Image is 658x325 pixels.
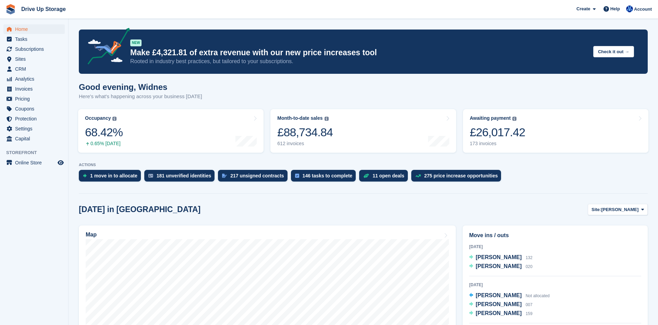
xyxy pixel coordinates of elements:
span: Capital [15,134,56,143]
span: Coupons [15,104,56,114]
a: 146 tasks to complete [291,170,360,185]
div: [DATE] [469,282,641,288]
div: [DATE] [469,244,641,250]
h2: Move ins / outs [469,231,641,240]
img: icon-info-grey-7440780725fd019a000dd9b08b2336e03edf1995a4989e88bcd33f0948082b44.svg [325,117,329,121]
h2: Map [86,232,97,238]
a: menu [3,114,65,124]
span: [PERSON_NAME] [476,292,522,298]
div: 217 unsigned contracts [230,173,284,178]
img: task-75834270c22a3079a89374b754ae025e5fb1db73e45f91037f5363f120a921f8.svg [295,174,299,178]
span: Analytics [15,74,56,84]
a: 217 unsigned contracts [218,170,291,185]
button: Check it out → [593,46,634,57]
span: Settings [15,124,56,134]
span: [PERSON_NAME] [476,310,522,316]
p: Make £4,321.81 of extra revenue with our new price increases tool [130,48,588,58]
a: 11 open deals [359,170,411,185]
div: £26,017.42 [470,125,525,139]
h1: Good evening, Widnes [79,82,202,92]
div: 181 unverified identities [157,173,211,178]
button: Site: [PERSON_NAME] [588,204,648,215]
span: [PERSON_NAME] [476,301,522,307]
img: price_increase_opportunities-93ffe204e8149a01c8c9dc8f82e8f89637d9d84a8eef4429ea346261dce0b2c0.svg [415,174,421,177]
div: 1 move in to allocate [90,173,137,178]
span: Sites [15,54,56,64]
a: menu [3,54,65,64]
a: Occupancy 68.42% 0.65% [DATE] [78,109,264,153]
div: 612 invoices [277,141,333,147]
span: Pricing [15,94,56,104]
div: Awaiting payment [470,115,511,121]
span: Invoices [15,84,56,94]
a: menu [3,34,65,44]
a: [PERSON_NAME] 159 [469,309,533,318]
a: [PERSON_NAME] 020 [469,262,533,271]
a: 181 unverified identities [144,170,218,185]
a: Month-to-date sales £88,734.84 612 invoices [270,109,456,153]
div: £88,734.84 [277,125,333,139]
h2: [DATE] in [GEOGRAPHIC_DATA] [79,205,200,214]
a: 1 move in to allocate [79,170,144,185]
a: menu [3,104,65,114]
a: menu [3,84,65,94]
a: menu [3,24,65,34]
div: 11 open deals [373,173,404,178]
img: stora-icon-8386f47178a22dfd0bd8f6a31ec36ba5ce8667c1dd55bd0f319d3a0aa187defe.svg [5,4,16,14]
span: Subscriptions [15,44,56,54]
a: menu [3,158,65,167]
p: Rooted in industry best practices, but tailored to your subscriptions. [130,58,588,65]
span: Not allocated [526,293,550,298]
span: 159 [526,311,533,316]
div: 275 price increase opportunities [424,173,498,178]
span: [PERSON_NAME] [601,206,638,213]
span: Create [576,5,590,12]
a: [PERSON_NAME] Not allocated [469,291,550,300]
a: [PERSON_NAME] 132 [469,253,533,262]
a: menu [3,74,65,84]
a: menu [3,44,65,54]
div: NEW [130,39,142,46]
span: Account [634,6,652,13]
span: 132 [526,255,533,260]
img: deal-1b604bf984904fb50ccaf53a9ad4b4a5d6e5aea283cecdc64d6e3604feb123c2.svg [363,173,369,178]
p: Here's what's happening across your business [DATE] [79,93,202,101]
div: Month-to-date sales [277,115,322,121]
p: ACTIONS [79,163,648,167]
div: 146 tasks to complete [303,173,353,178]
div: 0.65% [DATE] [85,141,123,147]
a: Awaiting payment £26,017.42 173 invoices [463,109,648,153]
span: 020 [526,264,533,269]
a: menu [3,134,65,143]
span: Home [15,24,56,34]
span: CRM [15,64,56,74]
div: 173 invoices [470,141,525,147]
div: Occupancy [85,115,111,121]
img: contract_signature_icon-13c848040528278c33f63329250d36e43548de30e8caae1d1a13099fd9432cc5.svg [222,174,227,178]
span: Storefront [6,149,68,156]
span: 007 [526,302,533,307]
img: move_ins_to_allocate_icon-fdf77a2bb77ea45bf5b3d319d69a93e2d87916cf1d5bf7949dd705db3b84f3ca.svg [83,174,87,178]
span: [PERSON_NAME] [476,254,522,260]
img: icon-info-grey-7440780725fd019a000dd9b08b2336e03edf1995a4989e88bcd33f0948082b44.svg [112,117,117,121]
a: [PERSON_NAME] 007 [469,300,533,309]
a: menu [3,94,65,104]
a: menu [3,64,65,74]
span: Protection [15,114,56,124]
div: 68.42% [85,125,123,139]
span: [PERSON_NAME] [476,263,522,269]
span: Online Store [15,158,56,167]
img: icon-info-grey-7440780725fd019a000dd9b08b2336e03edf1995a4989e88bcd33f0948082b44.svg [512,117,516,121]
img: verify_identity-adf6edd0f0f0b5bbfe63781bf79b02c33cf7c696d77639b501bdc392416b5a36.svg [148,174,153,178]
a: Drive Up Storage [19,3,69,15]
span: Help [610,5,620,12]
span: Site: [592,206,601,213]
a: 275 price increase opportunities [411,170,505,185]
img: price-adjustments-announcement-icon-8257ccfd72463d97f412b2fc003d46551f7dbcb40ab6d574587a9cd5c0d94... [82,28,130,67]
a: Preview store [57,159,65,167]
a: menu [3,124,65,134]
span: Tasks [15,34,56,44]
img: Widnes Team [626,5,633,12]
